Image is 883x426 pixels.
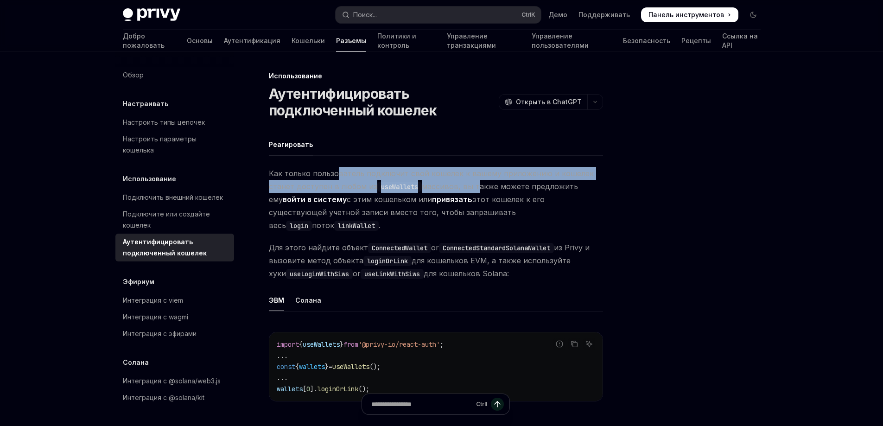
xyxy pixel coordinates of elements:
a: Подключите или создайте кошелек [115,206,234,234]
font: Настраивать [123,100,168,108]
input: Задайте вопрос... [371,394,472,414]
span: const [277,362,295,371]
span: = [329,362,332,371]
font: для кошельков Solana: [424,269,509,278]
span: } [325,362,329,371]
span: from [343,340,358,349]
font: Настроить параметры кошелька [123,135,197,154]
font: Эфириум [123,278,154,286]
font: Аутентифицировать подключенный кошелек [123,238,207,257]
font: Демо [548,11,567,19]
a: Рецепты [681,30,711,52]
button: Открытый поиск [336,6,541,23]
font: Панель инструментов [648,11,724,19]
font: привязать [432,195,472,204]
code: login [286,221,312,231]
font: ЭВМ [269,296,284,304]
font: Кошельки [292,37,325,45]
font: Использование [269,72,322,80]
span: ... [277,374,288,382]
a: Управление пользователями [532,30,612,52]
font: Управление пользователями [532,32,589,49]
font: Как только пользователь подключит свой кошелек к вашему приложению и кошелек станет доступен в лю... [269,169,594,191]
span: { [295,362,299,371]
a: Политики и контроль [377,30,436,52]
font: Основы [187,37,213,45]
font: Подключить внешний кошелек [123,193,223,201]
font: Поиск... [353,11,377,19]
a: Интеграция с эфирами [115,325,234,342]
font: Аутентификация [224,37,280,45]
a: Основы [187,30,213,52]
a: Добро пожаловать [123,30,176,52]
a: Подключить внешний кошелек [115,189,234,206]
font: K [531,11,535,18]
button: Сообщить о неверном коде [553,338,565,350]
span: '@privy-io/react-auth' [358,340,440,349]
font: Ссылка на API [722,32,758,49]
font: с этим кошельком или [347,195,432,204]
font: Интеграция с эфирами [123,330,197,337]
font: Интеграция с wagmi [123,313,188,321]
a: Интеграция с @solana/web3.js [115,373,234,389]
a: Интеграция с wagmi [115,309,234,325]
button: Включить темный режим [746,7,761,22]
font: Добро пожаловать [123,32,165,49]
font: Использование [123,175,176,183]
font: Управление транзакциями [447,32,496,49]
font: Интеграция с @solana/web3.js [123,377,221,385]
a: Разъемы [336,30,366,52]
code: loginOrLink [363,256,412,266]
code: useLoginWithSiws [286,269,353,279]
font: Подключите или создайте кошелек [123,210,210,229]
font: Открыть в ChatGPT [516,98,582,106]
img: темный логотип [123,8,180,21]
span: 0 [306,385,310,393]
font: Для этого найдите объект [269,243,368,252]
font: Обзор [123,71,144,79]
font: Безопасность [623,37,670,45]
button: Скопировать содержимое из блока кода [568,338,580,350]
code: useWallets [377,182,422,192]
span: } [340,340,343,349]
font: поток [312,221,334,230]
font: массивов, вы также можете предложить ему [269,182,578,204]
a: Кошельки [292,30,325,52]
a: Интеграция с @solana/kit [115,389,234,406]
a: Настроить параметры кошелька [115,131,234,159]
a: Ссылка на API [722,30,761,52]
span: [ [303,385,306,393]
button: Спросите ИИ [583,338,595,350]
font: Солана [295,296,321,304]
span: { [299,340,303,349]
a: Аутентификация [224,30,280,52]
button: Открыть в ChatGPT [499,94,587,110]
font: or [431,243,439,252]
font: для кошельков EVM, а также используйте хуки [269,256,571,278]
a: Управление транзакциями [447,30,521,52]
font: Настроить типы цепочек [123,118,205,126]
font: Интеграция с viem [123,296,183,304]
span: (); [369,362,381,371]
span: useWallets [332,362,369,371]
span: import [277,340,299,349]
a: Обзор [115,67,234,83]
a: Демо [548,10,567,19]
font: . [379,221,381,230]
font: войти в систему [283,195,347,204]
a: Панель инструментов [641,7,738,22]
font: Солана [123,358,149,366]
font: этот кошелек к его существующей учетной записи вместо того, чтобы запрашивать весь [269,195,545,230]
a: Безопасность [623,30,670,52]
a: Настроить типы цепочек [115,114,234,131]
code: ConnectedWallet [368,243,431,253]
code: useLinkWithSiws [361,269,424,279]
a: Аутентифицировать подключенный кошелек [115,234,234,261]
span: ... [277,351,288,360]
span: (); [358,385,369,393]
font: Реагировать [269,140,313,148]
a: Поддерживать [578,10,630,19]
font: Поддерживать [578,11,630,19]
font: Рецепты [681,37,711,45]
a: Интеграция с viem [115,292,234,309]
